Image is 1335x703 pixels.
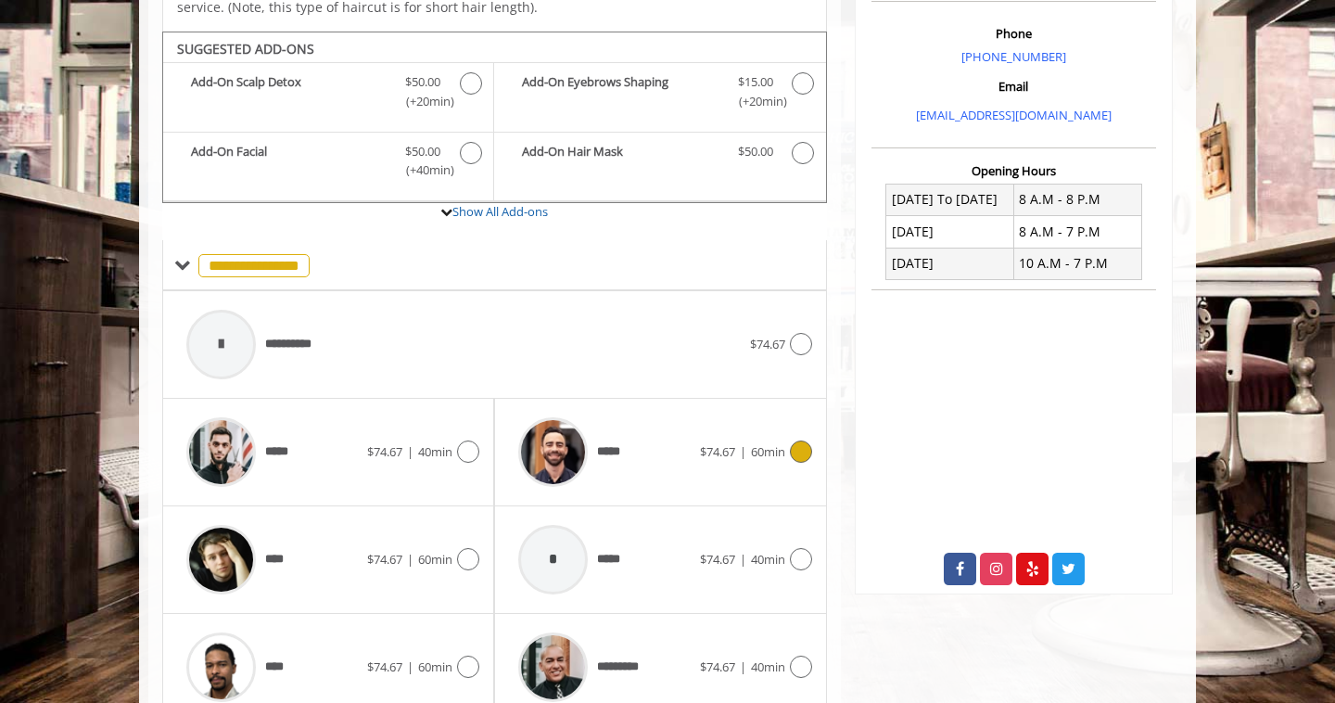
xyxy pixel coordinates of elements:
[452,203,548,220] a: Show All Add-ons
[751,658,785,675] span: 40min
[876,80,1151,93] h3: Email
[961,48,1066,65] a: [PHONE_NUMBER]
[172,142,484,185] label: Add-On Facial
[522,142,718,164] b: Add-On Hair Mask
[876,27,1151,40] h3: Phone
[738,72,773,92] span: $15.00
[396,160,451,180] span: (+40min )
[407,658,413,675] span: |
[871,164,1156,177] h3: Opening Hours
[1013,216,1141,248] td: 8 A.M - 7 P.M
[407,443,413,460] span: |
[740,658,746,675] span: |
[740,443,746,460] span: |
[738,142,773,161] span: $50.00
[172,72,484,116] label: Add-On Scalp Detox
[886,248,1014,279] td: [DATE]
[700,551,735,568] span: $74.67
[1013,248,1141,279] td: 10 A.M - 7 P.M
[405,72,440,92] span: $50.00
[700,443,735,460] span: $74.67
[367,443,402,460] span: $74.67
[418,551,452,568] span: 60min
[418,658,452,675] span: 60min
[407,551,413,568] span: |
[751,551,785,568] span: 40min
[177,40,314,58] b: SUGGESTED ADD-ONS
[916,107,1112,123] a: [EMAIL_ADDRESS][DOMAIN_NAME]
[751,443,785,460] span: 60min
[367,551,402,568] span: $74.67
[162,32,827,204] div: The Made Man Haircut And Beard Trim Add-onS
[700,658,735,675] span: $74.67
[367,658,402,675] span: $74.67
[418,443,452,460] span: 40min
[886,184,1014,215] td: [DATE] To [DATE]
[405,142,440,161] span: $50.00
[503,142,816,169] label: Add-On Hair Mask
[740,551,746,568] span: |
[750,336,785,352] span: $74.67
[191,142,387,181] b: Add-On Facial
[522,72,718,111] b: Add-On Eyebrows Shaping
[503,72,816,116] label: Add-On Eyebrows Shaping
[1013,184,1141,215] td: 8 A.M - 8 P.M
[191,72,387,111] b: Add-On Scalp Detox
[396,92,451,111] span: (+20min )
[886,216,1014,248] td: [DATE]
[728,92,782,111] span: (+20min )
